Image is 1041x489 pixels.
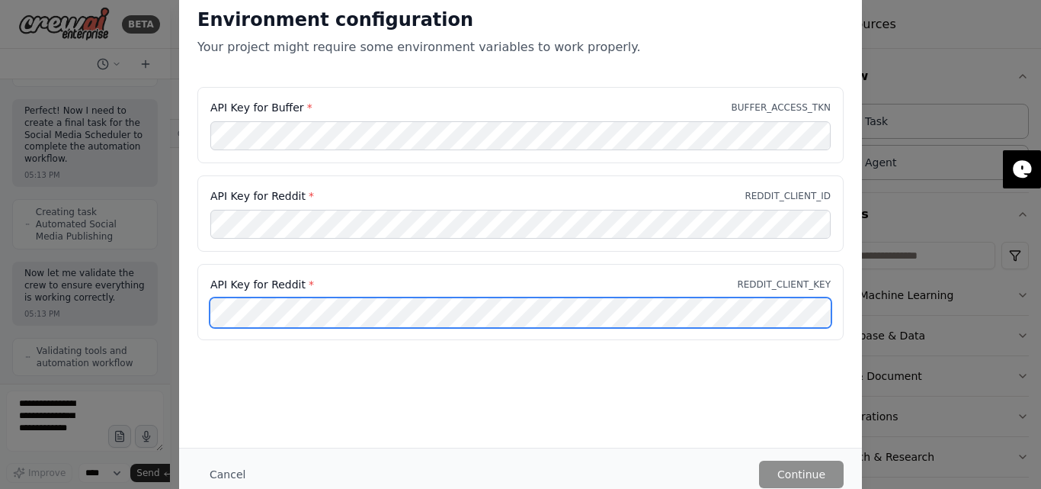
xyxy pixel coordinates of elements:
[197,8,844,32] h2: Environment configuration
[210,277,314,292] label: API Key for Reddit
[737,278,831,291] p: REDDIT_CLIENT_KEY
[759,461,844,488] button: Continue
[197,461,258,488] button: Cancel
[732,101,831,114] p: BUFFER_ACCESS_TKN
[745,190,831,202] p: REDDIT_CLIENT_ID
[210,100,312,115] label: API Key for Buffer
[197,38,844,56] p: Your project might require some environment variables to work properly.
[210,188,314,204] label: API Key for Reddit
